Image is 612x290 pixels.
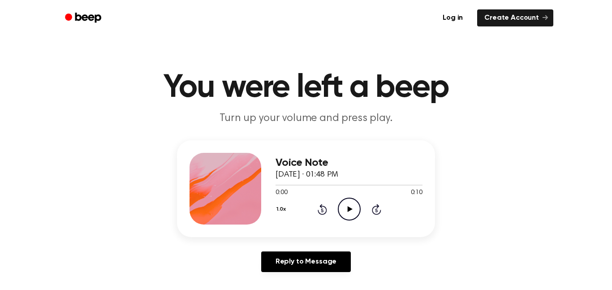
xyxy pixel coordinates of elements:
[477,9,553,26] a: Create Account
[77,72,535,104] h1: You were left a beep
[434,8,472,28] a: Log in
[261,251,351,272] a: Reply to Message
[276,202,289,217] button: 1.0x
[134,111,478,126] p: Turn up your volume and press play.
[276,188,287,198] span: 0:00
[276,157,422,169] h3: Voice Note
[411,188,422,198] span: 0:10
[276,171,338,179] span: [DATE] · 01:48 PM
[59,9,109,27] a: Beep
